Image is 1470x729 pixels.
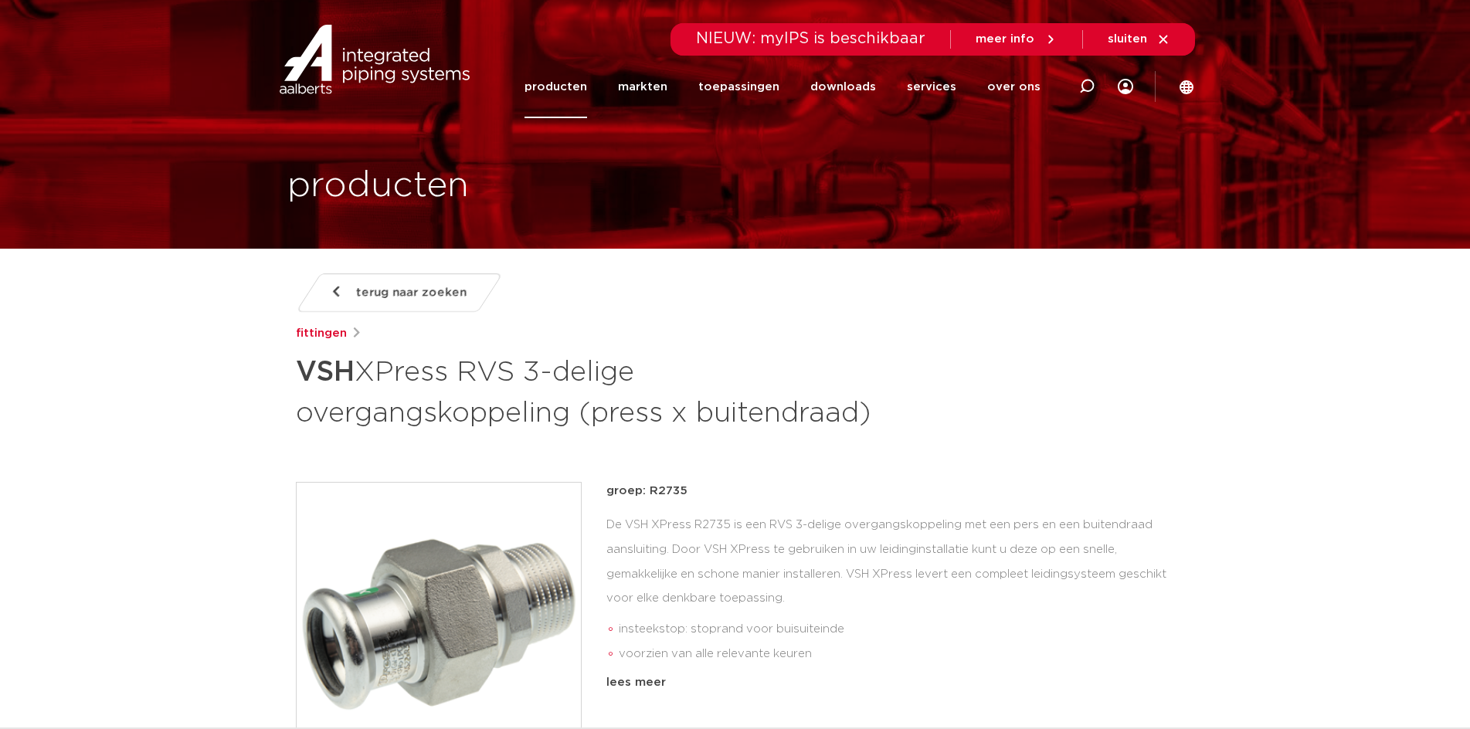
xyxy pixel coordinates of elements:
span: NIEUW: myIPS is beschikbaar [696,31,925,46]
a: services [907,56,956,118]
span: meer info [976,33,1034,45]
div: De VSH XPress R2735 is een RVS 3-delige overgangskoppeling met een pers en een buitendraad aanslu... [606,513,1175,667]
h1: producten [287,161,469,211]
li: Leak Before Pressed-functie [619,666,1175,691]
li: insteekstop: stoprand voor buisuiteinde [619,617,1175,642]
h1: XPress RVS 3-delige overgangskoppeling (press x buitendraad) [296,349,876,432]
a: fittingen [296,324,347,343]
div: my IPS [1118,56,1133,118]
span: sluiten [1108,33,1147,45]
a: meer info [976,32,1058,46]
a: sluiten [1108,32,1170,46]
li: voorzien van alle relevante keuren [619,642,1175,666]
span: terug naar zoeken [356,280,467,305]
a: over ons [987,56,1041,118]
strong: VSH [296,358,355,386]
p: groep: R2735 [606,482,1175,500]
div: lees meer [606,673,1175,692]
a: downloads [810,56,876,118]
a: terug naar zoeken [295,273,502,312]
a: toepassingen [698,56,779,118]
a: producten [525,56,587,118]
nav: Menu [525,56,1041,118]
a: markten [618,56,667,118]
